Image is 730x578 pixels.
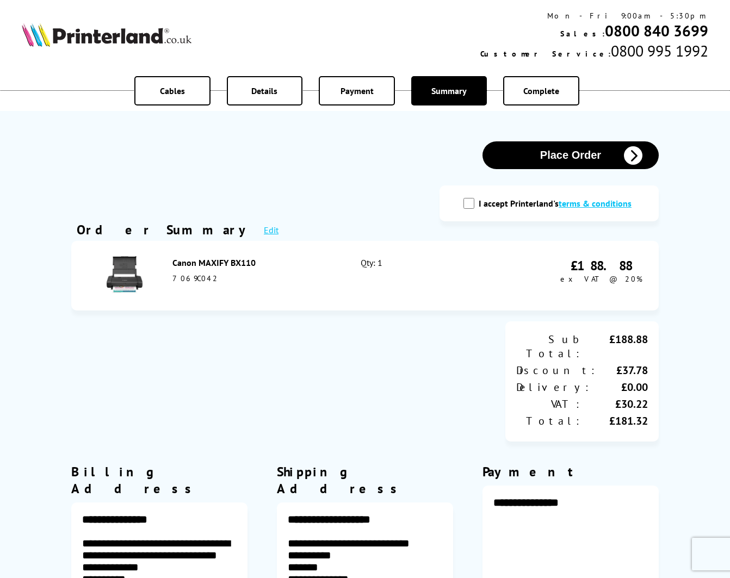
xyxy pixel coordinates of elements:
div: £181.32 [582,414,648,428]
div: Billing Address [71,463,248,497]
span: Details [251,85,277,96]
span: Payment [341,85,374,96]
div: Canon MAXIFY BX110 [172,257,337,268]
a: modal_tc [559,198,632,209]
div: £30.22 [582,397,648,411]
div: VAT: [516,397,582,411]
div: Sub Total: [516,332,582,361]
div: Delivery: [516,380,591,394]
div: Shipping Address [277,463,453,497]
span: Complete [523,85,559,96]
img: Canon MAXIFY BX110 [106,256,144,294]
div: £37.78 [597,363,648,377]
span: Sales: [560,29,605,39]
div: Qty: 1 [361,257,473,294]
div: £188.88 [560,257,642,274]
img: Printerland Logo [22,23,191,47]
span: Cables [160,85,185,96]
a: 0800 840 3699 [605,21,708,41]
div: £0.00 [591,380,648,394]
div: £188.88 [582,332,648,361]
span: Customer Service: [480,49,611,59]
div: Total: [516,414,582,428]
span: ex VAT @ 20% [560,274,642,284]
button: Place Order [482,141,659,169]
div: Payment [482,463,659,480]
a: Edit [264,225,279,235]
div: Mon - Fri 9:00am - 5:30pm [480,11,708,21]
div: 7069C042 [172,274,337,283]
span: 0800 995 1992 [611,41,708,61]
span: Summary [431,85,467,96]
div: Order Summary [77,221,253,238]
div: Discount: [516,363,597,377]
label: I accept Printerland's [479,198,637,209]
